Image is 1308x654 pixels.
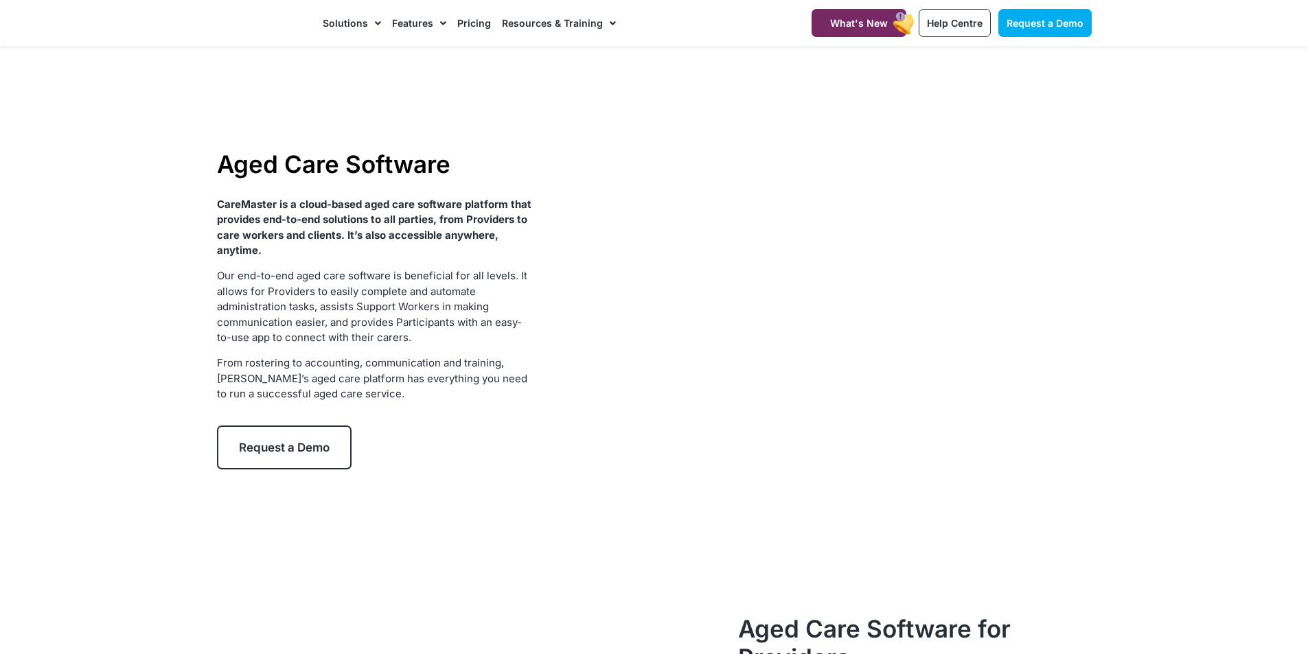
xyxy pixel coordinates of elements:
span: From rostering to accounting, communication and training, [PERSON_NAME]’s aged care platform has ... [217,356,527,400]
a: Request a Demo [217,425,352,469]
strong: CareMaster is a cloud-based aged care software platform that provides end-to-end solutions to all... [217,198,531,257]
span: Request a Demo [1007,17,1083,29]
span: Our end-to-end aged care software is beneficial for all levels. It allows for Providers to easily... [217,269,527,344]
span: Request a Demo [239,441,330,454]
a: What's New [812,9,906,37]
img: CareMaster Logo [217,13,310,34]
span: Help Centre [927,17,983,29]
h1: Aged Care Software [217,150,532,178]
a: Help Centre [919,9,991,37]
span: What's New [830,17,888,29]
a: Request a Demo [998,9,1092,37]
